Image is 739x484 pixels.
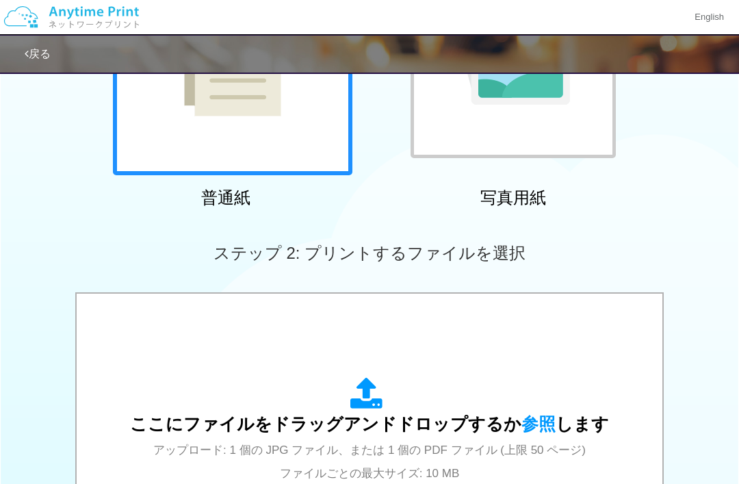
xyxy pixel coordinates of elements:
[213,244,526,262] span: ステップ 2: プリントするファイルを選択
[153,444,586,480] span: アップロード: 1 個の JPG ファイル、または 1 個の PDF ファイル (上限 50 ページ) ファイルごとの最大サイズ: 10 MB
[106,189,346,207] h2: 普通紙
[130,414,609,433] span: ここにファイルをドラッグアンドドロップするか します
[521,414,556,433] span: 参照
[393,189,633,207] h2: 写真用紙
[25,48,51,60] a: 戻る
